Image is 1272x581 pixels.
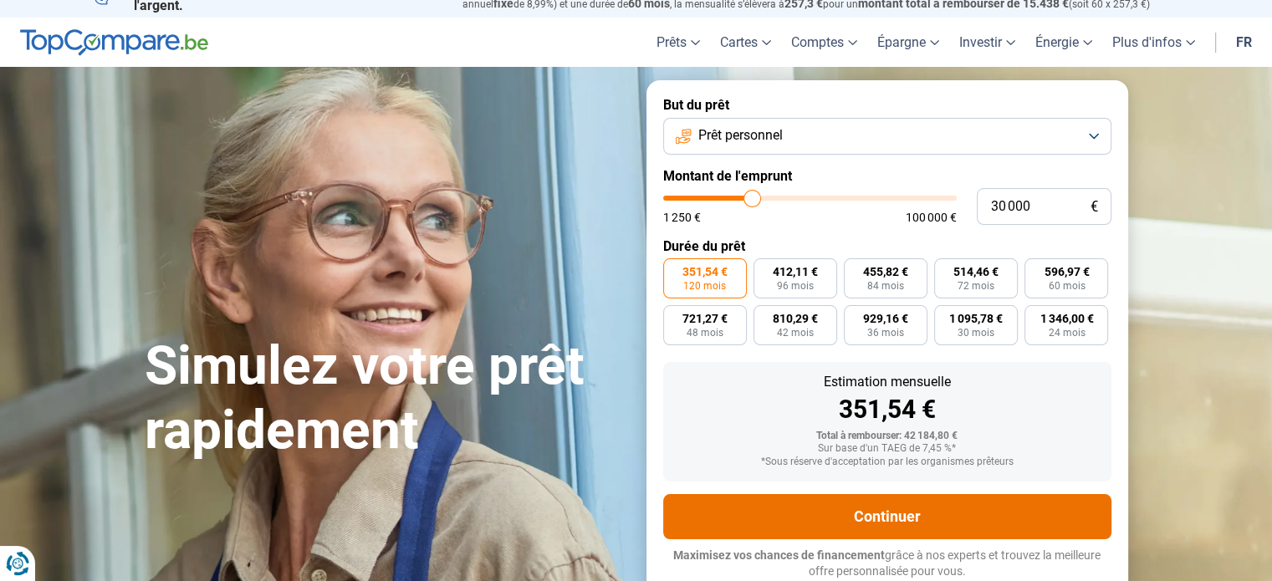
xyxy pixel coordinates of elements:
[663,548,1111,580] p: grâce à nos experts et trouvez la meilleure offre personnalisée pour vous.
[777,281,814,291] span: 96 mois
[677,443,1098,455] div: Sur base d'un TAEG de 7,45 %*
[663,97,1111,113] label: But du prêt
[663,212,701,223] span: 1 250 €
[1040,313,1093,324] span: 1 346,00 €
[777,328,814,338] span: 42 mois
[20,29,208,56] img: TopCompare
[867,18,949,67] a: Épargne
[698,126,783,145] span: Prêt personnel
[1025,18,1102,67] a: Énergie
[1102,18,1205,67] a: Plus d'infos
[863,313,908,324] span: 929,16 €
[953,266,999,278] span: 514,46 €
[646,18,710,67] a: Prêts
[682,266,728,278] span: 351,54 €
[863,266,908,278] span: 455,82 €
[1048,328,1085,338] span: 24 mois
[663,238,1111,254] label: Durée du prêt
[773,266,818,278] span: 412,11 €
[1044,266,1089,278] span: 596,97 €
[673,548,885,562] span: Maximisez vos chances de financement
[687,328,723,338] span: 48 mois
[677,456,1098,468] div: *Sous réserve d'acceptation par les organismes prêteurs
[663,118,1111,155] button: Prêt personnel
[145,334,626,463] h1: Simulez votre prêt rapidement
[1048,281,1085,291] span: 60 mois
[958,328,994,338] span: 30 mois
[1226,18,1262,67] a: fr
[663,494,1111,539] button: Continuer
[677,431,1098,442] div: Total à rembourser: 42 184,80 €
[710,18,781,67] a: Cartes
[949,313,1003,324] span: 1 095,78 €
[781,18,867,67] a: Comptes
[1091,200,1098,214] span: €
[683,281,726,291] span: 120 mois
[773,313,818,324] span: 810,29 €
[867,281,904,291] span: 84 mois
[906,212,957,223] span: 100 000 €
[677,375,1098,389] div: Estimation mensuelle
[682,313,728,324] span: 721,27 €
[958,281,994,291] span: 72 mois
[949,18,1025,67] a: Investir
[677,397,1098,422] div: 351,54 €
[867,328,904,338] span: 36 mois
[663,168,1111,184] label: Montant de l'emprunt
